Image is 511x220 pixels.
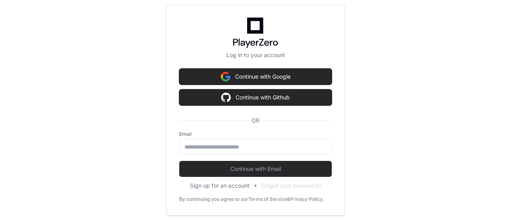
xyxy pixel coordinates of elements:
p: Log in to your account [179,51,332,59]
button: Sign up for an account [190,182,250,190]
button: Continue with Google [179,69,332,85]
button: Continue with Email [179,161,332,177]
label: Email [179,131,332,137]
div: By continuing you agree to our [179,196,248,202]
span: Continue with Email [179,165,332,173]
span: OR [248,117,263,125]
a: Terms of Service [248,196,287,202]
button: Continue with Github [179,89,332,105]
img: Sign in with google [221,69,230,85]
button: Forgot your password? [261,182,321,190]
a: Privacy Policy. [290,196,324,202]
img: Sign in with google [221,89,231,105]
div: & [287,196,290,202]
